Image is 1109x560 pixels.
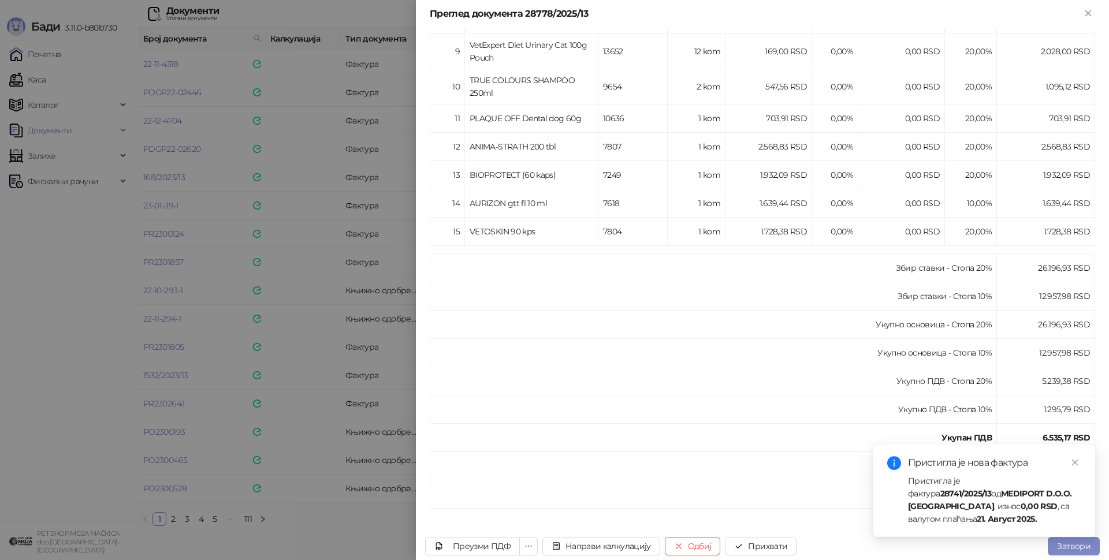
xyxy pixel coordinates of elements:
[598,69,668,104] td: 9654
[1048,537,1100,555] button: Затвори
[812,133,858,161] td: 0,00%
[470,39,593,64] div: VetExpert Diet Urinary Cat 100g Pouch
[725,218,812,246] td: 1.728,38 RSD
[725,34,812,69] td: 169,00 RSD
[887,456,901,470] span: info-circle
[858,189,945,218] td: 0,00 RSD
[598,161,668,189] td: 7249
[430,161,465,189] td: 13
[725,537,797,555] button: Прихвати
[965,46,992,57] span: 20,00 %
[997,34,1095,69] td: 2.028,00 RSD
[430,7,1081,21] div: Преглед документа 28778/2025/13
[997,282,1095,311] td: 12.957,98 RSD
[908,456,1081,470] div: Пристигла је нова фактура
[997,161,1095,189] td: 1.932,09 RSD
[668,69,725,104] td: 2 kom
[858,161,945,189] td: 0,00 RSD
[812,34,858,69] td: 0,00%
[668,133,725,161] td: 1 kom
[470,140,593,153] div: ANIMA-STRATH 200 tbl
[858,69,945,104] td: 0,00 RSD
[1021,501,1058,512] strong: 0,00 RSD
[470,225,593,238] div: VETOSKIN 90 kps
[1071,458,1079,466] span: close
[812,189,858,218] td: 0,00%
[812,218,858,246] td: 0,00%
[997,69,1095,104] td: 1.095,12 RSD
[941,432,992,443] strong: Укупан ПДВ
[965,141,992,152] span: 20,00 %
[965,113,992,124] span: 20,00 %
[668,161,725,189] td: 1 kom
[470,197,593,210] div: AURIZON gtt fl 10 ml
[425,537,520,555] a: Преузми ПДФ
[430,69,465,104] td: 10
[430,218,465,246] td: 15
[430,311,997,339] td: Укупно основица - Стопа 20%
[858,218,945,246] td: 0,00 RSD
[997,311,1095,339] td: 26.196,93 RSD
[668,189,725,218] td: 1 kom
[1069,456,1081,469] a: Close
[430,34,465,69] td: 9
[965,81,992,92] span: 20,00 %
[725,189,812,218] td: 1.639,44 RSD
[812,161,858,189] td: 0,00%
[977,514,1037,524] strong: 21. Август 2025.
[430,339,997,367] td: Укупно основица - Стопа 10%
[997,254,1095,282] td: 26.196,93 RSD
[967,198,992,208] span: 10,00 %
[940,488,992,499] strong: 28741/2025/13
[908,475,1081,525] div: Пристигла је фактура од , износ , са валутом плаћања
[725,69,812,104] td: 547,56 RSD
[542,537,660,555] button: Направи калкулацију
[430,395,997,424] td: Укупно ПДВ - Стопа 10%
[858,34,945,69] td: 0,00 RSD
[812,69,858,104] td: 0,00%
[430,254,997,282] td: Збир ставки - Стопа 20%
[997,133,1095,161] td: 2.568,83 RSD
[668,218,725,246] td: 1 kom
[598,133,668,161] td: 7807
[470,74,593,99] div: TRUE COLOURS SHAMPOO 250ml
[1043,432,1090,443] strong: 6.535,17 RSD
[725,133,812,161] td: 2.568,83 RSD
[668,34,725,69] td: 12 kom
[598,34,668,69] td: 13652
[965,170,992,180] span: 20,00 %
[430,189,465,218] td: 14
[858,133,945,161] td: 0,00 RSD
[598,189,668,218] td: 7618
[668,104,725,133] td: 1 kom
[598,104,668,133] td: 10636
[430,367,997,395] td: Укупно ПДВ - Стопа 20%
[997,395,1095,424] td: 1.295,79 RSD
[470,169,593,181] div: BIOPROTECT (60 kaps)
[997,189,1095,218] td: 1.639,44 RSD
[430,282,997,311] td: Збир ставки - Стопа 10%
[997,339,1095,367] td: 12.957,98 RSD
[725,161,812,189] td: 1.932,09 RSD
[430,104,465,133] td: 11
[812,104,858,133] td: 0,00%
[470,112,593,125] div: PLAQUE OFF Dental dog 60g
[965,226,992,237] span: 20,00 %
[524,542,533,550] span: ellipsis
[725,104,812,133] td: 703,91 RSD
[1081,7,1095,21] button: Close
[453,541,511,551] div: Преузми ПДФ
[997,104,1095,133] td: 703,91 RSD
[430,133,465,161] td: 12
[665,537,721,555] button: Одбиј
[997,367,1095,395] td: 5.239,38 RSD
[598,218,668,246] td: 7804
[858,104,945,133] td: 0,00 RSD
[997,218,1095,246] td: 1.728,38 RSD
